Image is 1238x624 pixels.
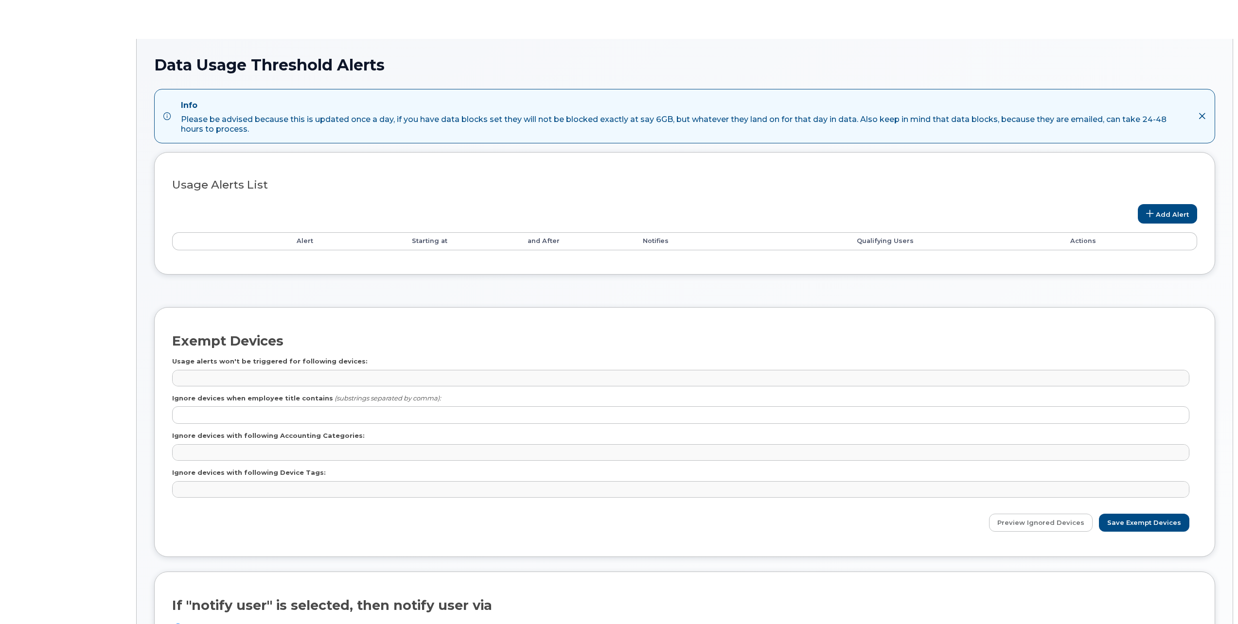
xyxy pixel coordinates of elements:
th: Alert [288,232,403,250]
div: Please be advised because this is updated once a day, if you have data blocks set they will not b... [181,115,1190,134]
label: Usage alerts won't be triggered for following devices: [172,357,368,366]
label: Ignore devices when employee title contains [172,394,333,403]
i: (substrings separated by comma): [335,394,441,402]
h1: Data Usage Threshold Alerts [154,56,1215,73]
h2: Exempt Devices [172,334,283,348]
th: Starting at [403,232,518,250]
th: Qualifying Users [848,232,1062,250]
th: and After [519,232,634,250]
a: Add Alert [1138,204,1197,224]
label: Ignore devices with following Device Tags: [172,468,326,477]
h3: Usage Alerts List [172,179,1197,191]
h2: If "notify user" is selected, then notify user via [172,598,492,613]
input: Save Exempt Devices [1099,514,1189,532]
th: Actions [1061,232,1197,250]
button: Preview Ignored Devices [989,514,1093,532]
label: Ignore devices with following Accounting Categories: [172,431,365,440]
th: Notifies [634,232,848,250]
h4: Info [181,101,1190,110]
